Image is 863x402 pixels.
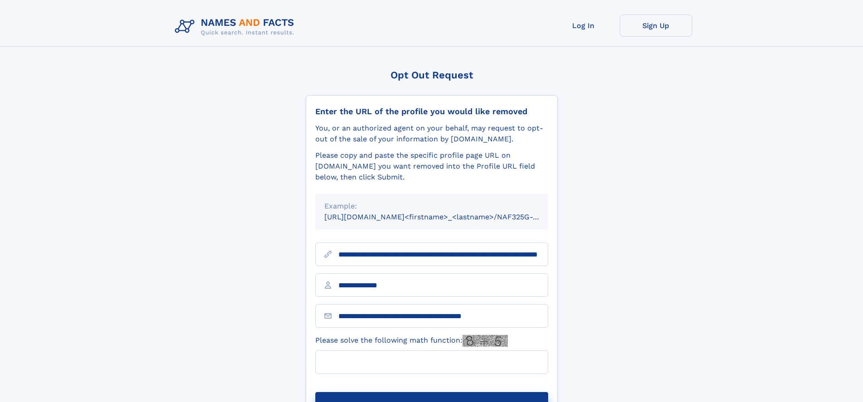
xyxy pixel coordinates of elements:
[620,15,692,37] a: Sign Up
[324,213,565,221] small: [URL][DOMAIN_NAME]<firstname>_<lastname>/NAF325G-xxxxxxxx
[306,69,558,81] div: Opt Out Request
[315,107,548,116] div: Enter the URL of the profile you would like removed
[315,123,548,145] div: You, or an authorized agent on your behalf, may request to opt-out of the sale of your informatio...
[324,201,539,212] div: Example:
[315,150,548,183] div: Please copy and paste the specific profile page URL on [DOMAIN_NAME] you want removed into the Pr...
[547,15,620,37] a: Log In
[171,15,302,39] img: Logo Names and Facts
[315,335,508,347] label: Please solve the following math function:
